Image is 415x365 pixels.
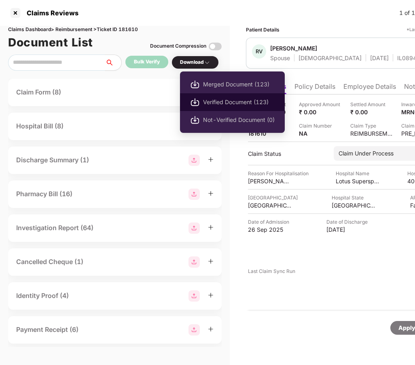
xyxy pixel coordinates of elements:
[332,194,376,201] div: Hospital State
[16,257,83,267] div: Cancelled Cheque (1)
[246,26,279,34] div: Patient Details
[190,80,200,89] img: svg+xml;base64,PHN2ZyBpZD0iRG93bmxvYWQtMjB4MjAiIHhtbG5zPSJodHRwOi8vd3d3LnczLm9yZy8yMDAwL3N2ZyIgd2...
[208,258,214,264] span: plus
[105,59,121,66] span: search
[208,191,214,196] span: plus
[188,256,200,268] img: svg+xml;base64,PHN2ZyBpZD0iR3JvdXBfMjg4MTMiIGRhdGEtbmFtZT0iR3JvdXAgMjg4MTMiIHhtbG5zPSJodHRwOi8vd3...
[208,292,214,298] span: plus
[16,189,72,199] div: Pharmacy Bill (16)
[350,101,395,108] div: Settled Amount
[270,54,290,62] div: Spouse
[16,291,69,301] div: Identity Proof (4)
[248,201,292,209] div: [GEOGRAPHIC_DATA]
[248,218,292,226] div: Date of Admission
[399,8,415,17] div: 1 of 1
[248,150,326,157] div: Claim Status
[188,290,200,302] img: svg+xml;base64,PHN2ZyBpZD0iR3JvdXBfMjg4MTMiIGRhdGEtbmFtZT0iR3JvdXAgMjg4MTMiIHhtbG5zPSJodHRwOi8vd3...
[248,177,292,185] div: [PERSON_NAME] Urinal Infection
[190,97,200,107] img: svg+xml;base64,PHN2ZyBpZD0iRG93bmxvYWQtMjB4MjAiIHhtbG5zPSJodHRwOi8vd3d3LnczLm9yZy8yMDAwL3N2ZyIgd2...
[294,82,335,94] li: Policy Details
[336,177,380,185] div: Lotus Superspeciality Hospital
[343,82,396,94] li: Employee Details
[248,226,292,233] div: 26 Sep 2025
[16,87,61,97] div: Claim Form (8)
[208,326,214,332] span: plus
[370,54,389,62] div: [DATE]
[208,224,214,230] span: plus
[350,130,395,137] div: REIMBURSEMENT
[188,324,200,336] img: svg+xml;base64,PHN2ZyBpZD0iR3JvdXBfMjg4MTMiIGRhdGEtbmFtZT0iR3JvdXAgMjg4MTMiIHhtbG5zPSJodHRwOi8vd3...
[16,223,93,233] div: Investigation Report (64)
[299,122,343,130] div: Claim Number
[208,157,214,162] span: plus
[190,115,200,125] img: svg+xml;base64,PHN2ZyBpZD0iRG93bmxvYWQtMjB4MjAiIHhtbG5zPSJodHRwOi8vd3d3LnczLm9yZy8yMDAwL3N2ZyIgd2...
[326,226,371,233] div: [DATE]
[350,122,395,130] div: Claim Type
[203,98,275,107] span: Verified Document (123)
[299,101,343,108] div: Approved Amount
[8,34,93,51] h1: Document List
[22,9,78,17] div: Claims Reviews
[339,149,394,158] div: Claim Under Process
[8,26,222,34] div: Claims Dashboard > Reimbursement > Ticket ID 181610
[252,44,266,59] div: RV
[248,194,298,201] div: [GEOGRAPHIC_DATA]
[203,115,275,124] span: Not-Verified Document (0)
[326,218,371,226] div: Date of Discharge
[188,189,200,200] img: svg+xml;base64,PHN2ZyBpZD0iR3JvdXBfMjg4MTMiIGRhdGEtbmFtZT0iR3JvdXAgMjg4MTMiIHhtbG5zPSJodHRwOi8vd3...
[188,155,200,166] img: svg+xml;base64,PHN2ZyBpZD0iR3JvdXBfMjg4MTMiIGRhdGEtbmFtZT0iR3JvdXAgMjg4MTMiIHhtbG5zPSJodHRwOi8vd3...
[188,222,200,234] img: svg+xml;base64,PHN2ZyBpZD0iR3JvdXBfMjg4MTMiIGRhdGEtbmFtZT0iR3JvdXAgMjg4MTMiIHhtbG5zPSJodHRwOi8vd3...
[180,59,210,66] div: Download
[248,267,295,275] div: Last Claim Sync Run
[134,58,160,66] div: Bulk Verify
[16,121,64,131] div: Hospital Bill (8)
[16,325,78,335] div: Payment Receipt (6)
[299,108,343,116] div: ₹ 0.00
[203,80,275,89] span: Merged Document (123)
[248,170,309,177] div: Reason For Hospitalisation
[299,54,362,62] div: [DEMOGRAPHIC_DATA]
[150,42,206,50] div: Document Compression
[204,59,210,66] img: svg+xml;base64,PHN2ZyBpZD0iRHJvcGRvd24tMzJ4MzIiIHhtbG5zPSJodHRwOi8vd3d3LnczLm9yZy8yMDAwL3N2ZyIgd2...
[332,201,376,209] div: [GEOGRAPHIC_DATA]
[350,108,395,116] div: ₹ 0.00
[16,155,89,165] div: Discharge Summary (1)
[105,55,122,71] button: search
[209,40,222,53] img: svg+xml;base64,PHN2ZyBpZD0iVG9nZ2xlLTMyeDMyIiB4bWxucz0iaHR0cDovL3d3dy53My5vcmcvMjAwMC9zdmciIHdpZH...
[270,44,317,52] div: [PERSON_NAME]
[299,130,343,137] div: NA
[336,170,380,177] div: Hospital Name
